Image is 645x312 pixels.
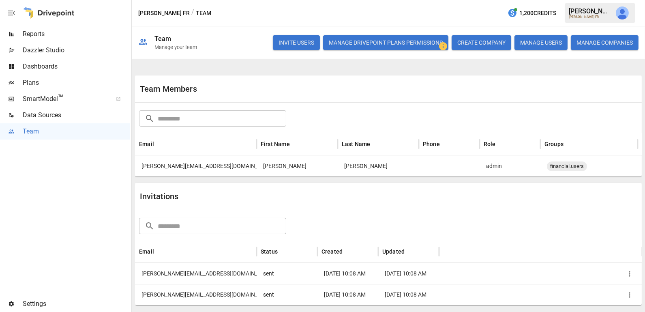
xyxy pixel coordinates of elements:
[569,7,611,15] div: [PERSON_NAME]
[480,155,540,176] div: admin
[484,141,496,147] div: Role
[23,62,130,71] span: Dashboards
[323,35,448,50] button: Manage Drivepoint Plans Permissions
[191,8,194,18] div: /
[155,246,166,257] button: Sort
[317,284,378,305] div: 9/3/25 10:08 AM
[405,246,417,257] button: Sort
[135,155,257,176] div: jennifer@violettefr.com
[291,138,302,150] button: Sort
[382,248,405,255] div: Updated
[23,299,130,309] span: Settings
[138,8,190,18] button: [PERSON_NAME] FR
[441,138,452,150] button: Sort
[504,6,559,21] button: 1,200Credits
[155,138,166,150] button: Sort
[378,263,439,284] div: 9/3/25 10:08 AM
[343,246,355,257] button: Sort
[321,248,343,255] div: Created
[452,35,511,50] button: CREATE COMPANY
[23,94,107,104] span: SmartModel
[571,35,639,50] button: MANAGE COMPANIES
[23,29,130,39] span: Reports
[23,78,130,88] span: Plans
[58,93,64,103] span: ™
[273,35,320,50] button: INVITE USERS
[23,45,130,55] span: Dazzler Studio
[338,155,419,176] div: Osman
[423,141,440,147] div: Phone
[257,263,317,284] div: sent
[547,156,587,176] span: financial.users
[342,141,371,147] div: Last Name
[514,35,568,50] button: MANAGE USERS
[317,263,378,284] div: 9/3/25 10:08 AM
[279,246,290,257] button: Sort
[544,141,564,147] div: Groups
[261,141,290,147] div: First Name
[154,35,171,43] div: Team
[135,284,257,305] div: susan@violettefr.com
[140,192,388,201] div: Invitations
[261,248,278,255] div: Status
[139,248,154,255] div: Email
[139,141,154,147] div: Email
[564,138,576,150] button: Sort
[257,155,338,176] div: Jennifer
[257,284,317,305] div: sent
[140,84,388,94] div: Team Members
[519,8,556,18] span: 1,200 Credits
[371,138,383,150] button: Sort
[154,44,197,50] div: Manage your team
[616,6,629,19] img: Julie Wilton
[23,110,130,120] span: Data Sources
[135,263,257,284] div: isabel@violettefr.com
[497,138,508,150] button: Sort
[611,2,634,24] button: Julie Wilton
[569,15,611,19] div: [PERSON_NAME] FR
[378,284,439,305] div: 9/3/25 10:08 AM
[23,127,130,136] span: Team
